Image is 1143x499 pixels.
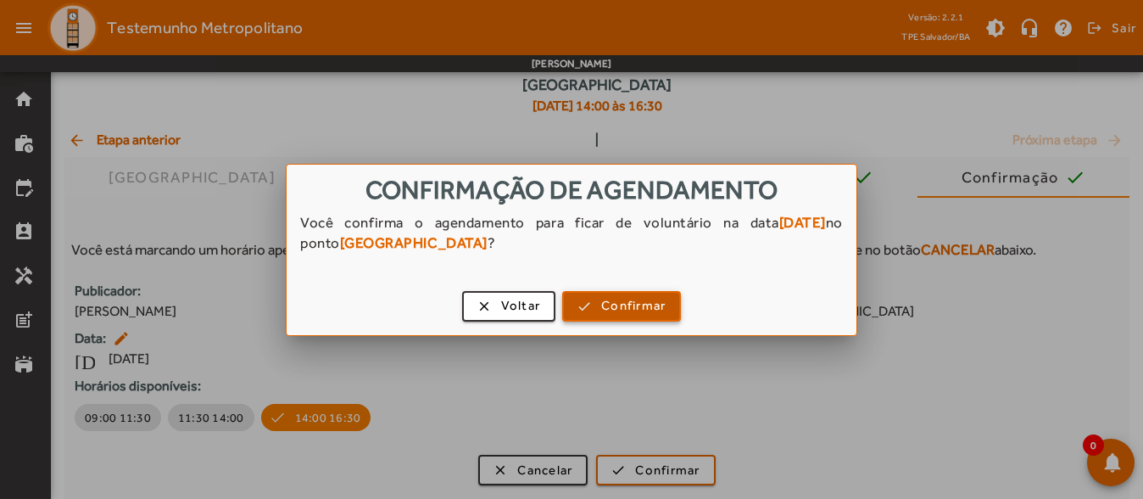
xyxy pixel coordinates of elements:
[340,234,488,251] strong: [GEOGRAPHIC_DATA]
[779,214,826,231] strong: [DATE]
[562,291,681,322] button: Confirmar
[365,175,778,205] span: Confirmação de agendamento
[501,296,541,316] span: Voltar
[601,296,666,316] span: Confirmar
[462,291,556,322] button: Voltar
[287,212,856,270] div: Você confirma o agendamento para ficar de voluntário na data no ponto ?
